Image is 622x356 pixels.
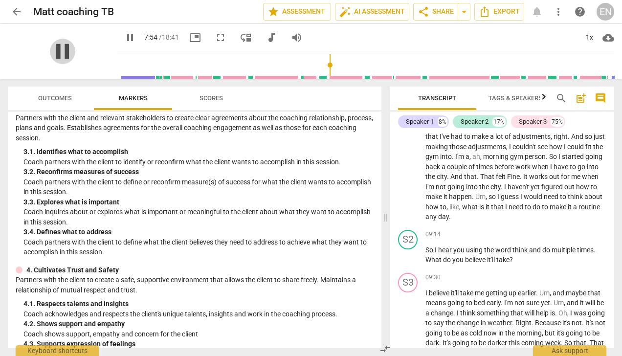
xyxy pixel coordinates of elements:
[23,237,374,257] p: Coach partners with the client to define what the client believes they need to address to achieve...
[440,203,446,211] span: to
[476,163,494,171] span: times
[124,32,136,44] span: pause
[425,193,444,200] span: make
[595,319,605,327] span: not
[551,117,564,127] div: 75%
[549,143,564,151] span: how
[564,299,567,307] span: ,
[267,6,327,18] span: Assessment
[562,153,585,160] span: started
[425,133,440,140] span: that
[479,203,486,211] span: is
[602,32,614,44] span: cloud_download
[119,94,148,102] span: Markers
[545,329,556,337] span: but
[508,183,531,191] span: haven't
[525,203,533,211] span: to
[487,299,501,307] span: early
[567,143,585,151] span: could
[585,133,594,140] span: so
[444,329,452,337] span: to
[555,309,558,317] span: .
[443,339,452,347] span: It's
[436,183,447,191] span: not
[558,153,562,160] span: I
[452,256,465,264] span: you
[453,309,457,317] span: .
[504,299,514,307] span: I'm
[466,299,474,307] span: to
[561,173,571,180] span: for
[541,299,550,307] span: yet
[425,173,437,180] span: the
[588,309,605,317] span: going
[460,289,475,297] span: take
[529,246,542,254] span: and
[585,143,593,151] span: fit
[457,319,481,327] span: change
[509,143,512,151] span: I
[573,203,578,211] span: a
[486,289,509,297] span: getting
[379,343,391,355] span: compare_arrows
[406,117,434,127] div: Speaker 1
[472,153,480,160] span: Filler word
[449,193,472,200] span: happen
[585,153,602,160] span: going
[451,133,464,140] span: had
[564,143,567,151] span: I
[477,309,511,317] span: something
[472,193,475,200] span: .
[550,203,568,211] span: make
[425,329,444,337] span: going
[535,319,562,327] span: Because
[450,173,464,180] span: And
[494,163,515,171] span: before
[542,329,545,337] span: ,
[518,289,536,297] span: earlier
[23,167,374,177] div: 3. 2. Reconfirms measures of success
[50,39,75,64] span: pause
[339,6,405,18] span: AI Assessment
[512,133,551,140] span: adjustments
[570,163,578,171] span: to
[263,3,331,21] button: Assessment
[418,94,456,102] span: Transcript
[591,183,597,191] span: to
[413,3,458,21] button: Share
[466,153,469,160] span: a
[461,117,489,127] div: Speaker 2
[496,256,510,264] span: take
[469,153,472,160] span: ,
[510,256,513,264] span: ?
[564,183,576,191] span: out
[440,153,452,160] span: into
[594,133,605,140] span: just
[551,133,554,140] span: ,
[490,183,501,191] span: city
[506,143,509,151] span: ,
[549,153,558,160] span: So
[571,3,589,21] a: Help
[263,29,280,46] button: Switch to audio player
[23,339,374,349] div: 4. 3. Supports expression of feelings
[449,203,459,211] span: Filler word
[594,246,596,254] span: .
[425,309,431,317] span: a
[498,329,505,337] span: in
[452,339,471,347] span: going
[484,246,495,254] span: the
[23,177,374,197] p: Coach partners with the client to define or reconfirm measure(s) of success for what the client w...
[425,339,439,347] span: dark
[466,183,479,191] span: into
[159,33,179,41] span: / 18:41
[533,345,606,356] div: Ask support
[425,183,436,191] span: I'm
[510,153,525,160] span: gym
[189,32,201,44] span: picture_in_picture
[425,153,440,160] span: gym
[444,193,449,200] span: it
[23,319,374,329] div: 4. 2. Shows support and empathy
[585,319,595,327] span: It's
[451,289,460,297] span: it'll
